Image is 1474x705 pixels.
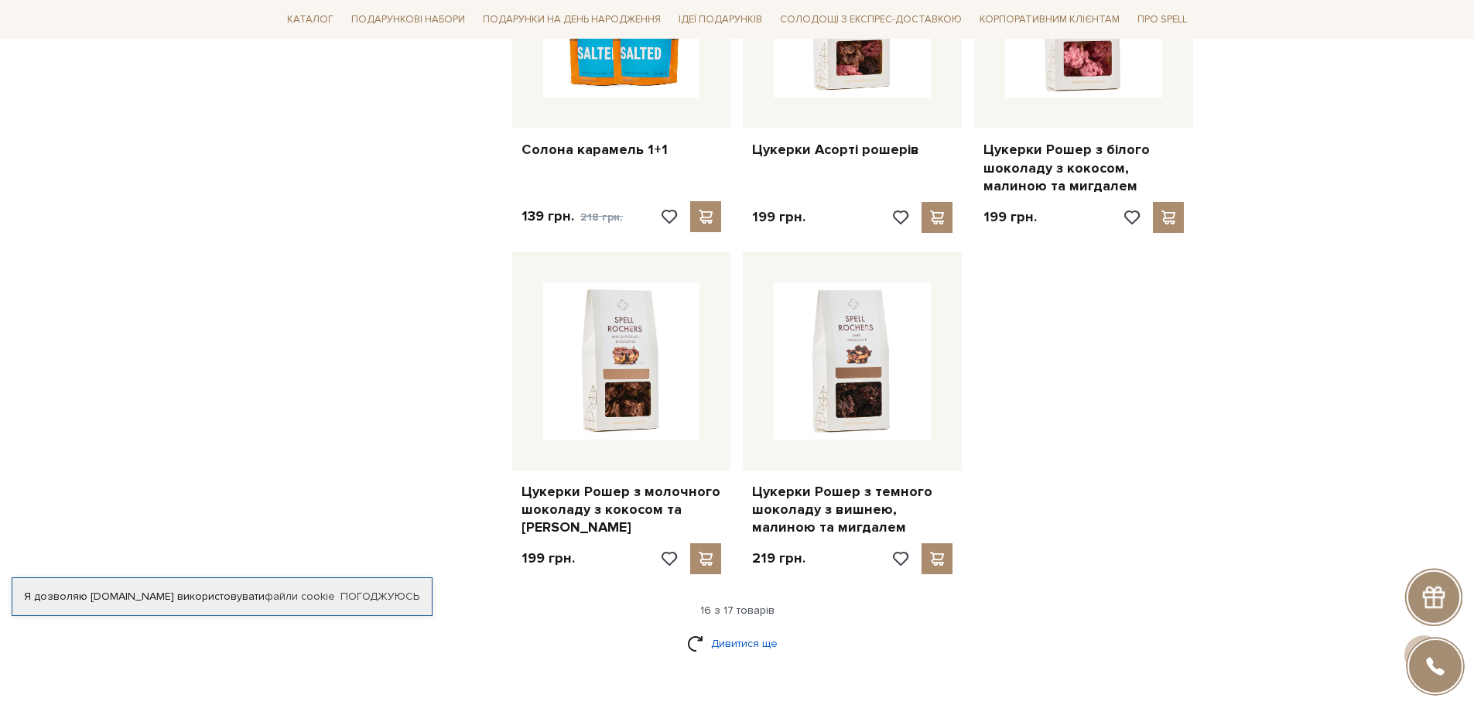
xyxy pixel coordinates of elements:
[281,8,340,32] span: Каталог
[752,208,805,226] p: 199 грн.
[752,483,952,537] a: Цукерки Рошер з темного шоколаду з вишнею, малиною та мигдалем
[580,210,623,224] span: 218 грн.
[687,630,788,657] a: Дивитися ще
[477,8,667,32] span: Подарунки на День народження
[973,6,1126,33] a: Корпоративним клієнтам
[1131,8,1193,32] span: Про Spell
[275,604,1200,618] div: 16 з 17 товарів
[774,6,968,33] a: Солодощі з експрес-доставкою
[522,141,722,159] a: Солона карамель 1+1
[983,208,1037,226] p: 199 грн.
[265,590,335,603] a: файли cookie
[752,549,805,567] p: 219 грн.
[752,141,952,159] a: Цукерки Асорті рошерів
[522,549,575,567] p: 199 грн.
[12,590,432,604] div: Я дозволяю [DOMAIN_NAME] використовувати
[983,141,1184,195] a: Цукерки Рошер з білого шоколаду з кокосом, малиною та мигдалем
[522,207,623,226] p: 139 грн.
[345,8,471,32] span: Подарункові набори
[672,8,768,32] span: Ідеї подарунків
[522,483,722,537] a: Цукерки Рошер з молочного шоколаду з кокосом та [PERSON_NAME]
[340,590,419,604] a: Погоджуюсь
